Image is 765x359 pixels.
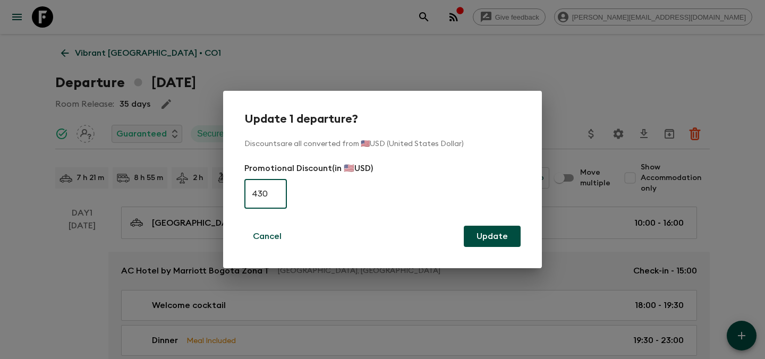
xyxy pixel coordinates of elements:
h2: Update 1 departure? [244,112,521,126]
p: Cancel [253,230,282,243]
button: Cancel [244,226,290,247]
p: Discounts are all converted from 🇺🇸USD (United States Dollar) [244,139,521,149]
button: Update [464,226,521,247]
p: Promotional Discount (in 🇺🇸USD) [244,162,521,175]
